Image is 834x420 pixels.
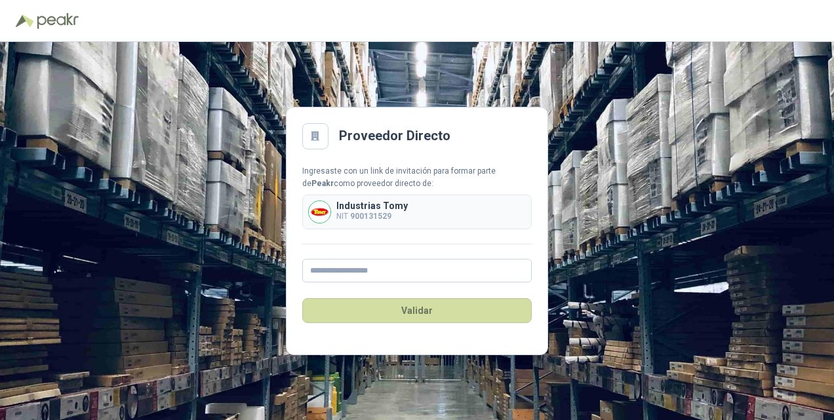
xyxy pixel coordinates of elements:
div: Ingresaste con un link de invitación para formar parte de como proveedor directo de: [302,165,532,190]
img: Peakr [37,13,79,29]
button: Validar [302,298,532,323]
p: Industrias Tomy [336,201,408,210]
p: NIT [336,210,408,223]
h2: Proveedor Directo [339,126,450,146]
b: 900131529 [350,212,391,221]
img: Logo [16,14,34,28]
b: Peakr [311,179,334,188]
img: Company Logo [309,201,330,223]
